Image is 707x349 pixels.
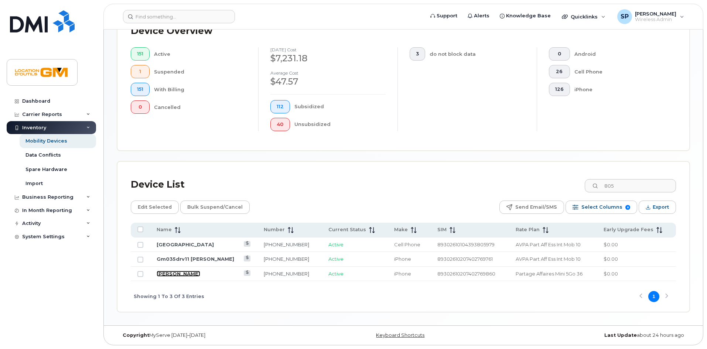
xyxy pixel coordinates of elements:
div: about 24 hours ago [499,332,690,338]
div: Cell Phone [574,65,665,78]
a: View Last Bill [244,256,251,261]
span: Active [328,256,344,262]
strong: Copyright [123,332,149,338]
span: [PERSON_NAME] [635,11,676,17]
span: $0.00 [604,271,618,277]
div: With Billing [154,83,247,96]
span: Number [264,226,285,233]
span: Rate Plan [516,226,540,233]
span: Quicklinks [571,14,598,20]
span: SP [621,12,629,21]
span: 0 [555,51,564,57]
span: $0.00 [604,256,618,262]
span: Current Status [328,226,366,233]
span: Support [437,12,457,20]
span: Select Columns [581,202,622,213]
button: Edit Selected [131,201,179,214]
h4: Average cost [270,71,386,75]
button: 151 [131,83,150,96]
a: Keyboard Shortcuts [376,332,424,338]
span: 89302610104393805979 [437,242,495,247]
span: 1 [137,69,143,75]
span: Export [653,202,669,213]
a: Knowledge Base [495,8,556,23]
span: 0 [137,104,143,110]
div: Device List [131,175,185,194]
a: [GEOGRAPHIC_DATA] [157,242,214,247]
button: 0 [549,47,570,61]
span: 89302610207402769860 [437,271,495,277]
span: 3 [416,51,419,57]
a: Alerts [462,8,495,23]
div: Cancelled [154,100,247,114]
span: AVPA Part Aff Ess Int Mob 10 [516,242,581,247]
button: 126 [549,83,570,96]
div: Quicklinks [557,9,611,24]
strong: Last Update [604,332,637,338]
button: Page 1 [648,291,659,302]
div: Device Overview [131,21,212,41]
h4: [DATE] cost [270,47,386,52]
div: Unsubsidized [294,118,386,131]
input: Find something... [123,10,235,23]
div: Sumit Patel [612,9,689,24]
button: 1 [131,65,150,78]
button: Send Email/SMS [499,201,564,214]
div: Subsidized [294,100,386,113]
a: [PHONE_NUMBER] [264,242,309,247]
a: View Last Bill [244,241,251,247]
button: 40 [270,118,290,131]
span: Partage Affaires Mini 5Go 36 [516,271,583,277]
a: Gm035drv11 [PERSON_NAME] [157,256,234,262]
span: Active [328,242,344,247]
div: Active [154,47,247,61]
button: 3 [410,47,425,61]
a: [PHONE_NUMBER] [264,271,309,277]
div: Android [574,47,665,61]
span: 151 [137,86,143,92]
span: Wireless Admin [635,17,676,23]
span: Send Email/SMS [515,202,557,213]
span: 40 [277,122,284,127]
button: 112 [270,100,290,113]
a: [PHONE_NUMBER] [264,256,309,262]
button: Export [639,201,676,214]
span: iPhone [394,256,411,262]
button: 151 [131,47,150,61]
span: iPhone [394,271,411,277]
a: Support [425,8,462,23]
span: Alerts [474,12,489,20]
button: 0 [131,100,150,114]
span: Name [157,226,172,233]
span: 126 [555,86,564,92]
span: 151 [137,51,143,57]
button: Bulk Suspend/Cancel [180,201,250,214]
span: Knowledge Base [506,12,551,20]
div: MyServe [DATE]–[DATE] [117,332,308,338]
span: 26 [555,69,564,75]
span: 112 [277,104,284,110]
span: Active [328,271,344,277]
span: Edit Selected [138,202,172,213]
div: do not block data [430,47,525,61]
span: AVPA Part Aff Ess Int Mob 10 [516,256,581,262]
div: $47.57 [270,75,386,88]
div: iPhone [574,83,665,96]
div: $7,231.18 [270,52,386,65]
span: Showing 1 To 3 Of 3 Entries [134,291,204,302]
button: 26 [549,65,570,78]
span: 8 [625,205,630,210]
button: Select Columns 8 [566,201,637,214]
span: Bulk Suspend/Cancel [187,202,243,213]
div: Suspended [154,65,247,78]
a: View Last Bill [244,270,251,276]
span: SIM [437,226,447,233]
span: $0.00 [604,242,618,247]
span: 89302610207402769761 [437,256,493,262]
span: Early Upgrade Fees [604,226,653,233]
input: Search Device List ... [585,179,676,192]
span: Make [394,226,408,233]
a: [PERSON_NAME] [157,271,200,277]
span: Cell Phone [394,242,420,247]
